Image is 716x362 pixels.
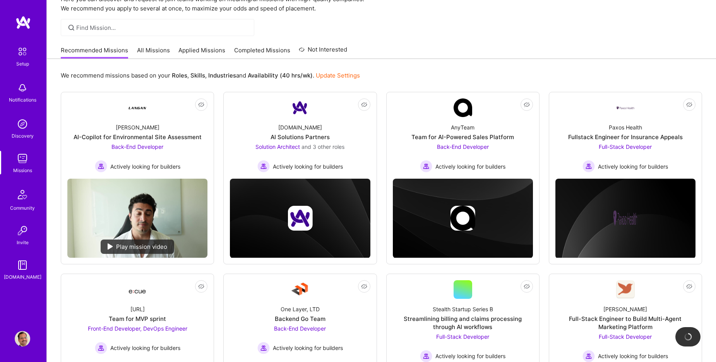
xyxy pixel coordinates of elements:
[116,123,159,131] div: [PERSON_NAME]
[110,344,180,352] span: Actively looking for builders
[599,143,652,150] span: Full-Stack Developer
[288,206,312,231] img: Company logo
[361,283,367,290] i: icon EyeClosed
[435,162,505,171] span: Actively looking for builders
[137,46,170,59] a: All Missions
[95,160,107,172] img: Actively looking for builders
[291,98,309,117] img: Company Logo
[15,151,30,166] img: teamwork
[13,185,32,204] img: Community
[301,143,344,150] span: and 3 other roles
[686,102,692,108] i: icon EyeClosed
[128,283,147,296] img: Company Logo
[16,60,29,68] div: Setup
[15,16,31,29] img: logo
[598,352,668,360] span: Actively looking for builders
[271,133,330,141] div: AI Solutions Partners
[230,280,370,361] a: Company LogoOne Layer, LTDBackend Go TeamBack-End Developer Actively looking for buildersActively...
[67,280,207,361] a: Company Logo[URL]Team for MVP sprintFront-End Developer, DevOps Engineer Actively looking for bui...
[281,305,320,313] div: One Layer, LTD
[76,24,248,32] input: Find Mission...
[616,280,635,298] img: Company Logo
[234,46,290,59] a: Completed Missions
[582,160,595,172] img: Actively looking for builders
[555,315,695,331] div: Full-Stack Engineer to Build Multi-Agent Marketing Platform
[13,331,32,346] a: User Avatar
[4,273,41,281] div: [DOMAIN_NAME]
[110,162,180,171] span: Actively looking for builders
[17,238,29,247] div: Invite
[555,98,695,172] a: Company LogoPaxos HealthFullstack Engineer for Insurance AppealsFull-Stack Developer Actively loo...
[616,106,635,110] img: Company Logo
[275,315,325,323] div: Backend Go Team
[13,166,32,174] div: Missions
[15,257,30,273] img: guide book
[67,179,207,258] img: No Mission
[15,80,30,96] img: bell
[172,72,187,79] b: Roles
[109,315,166,323] div: Team for MVP sprint
[436,333,489,340] span: Full-Stack Developer
[15,223,30,238] img: Invite
[230,179,370,258] img: cover
[67,23,76,32] i: icon SearchGrey
[613,206,638,231] img: Company logo
[291,280,309,299] img: Company Logo
[10,204,35,212] div: Community
[61,71,360,79] p: We recommend missions based on your , , and .
[15,331,30,346] img: User Avatar
[316,72,360,79] a: Update Settings
[178,46,225,59] a: Applied Missions
[128,98,147,117] img: Company Logo
[190,72,205,79] b: Skills
[257,342,270,354] img: Actively looking for builders
[95,342,107,354] img: Actively looking for builders
[257,160,270,172] img: Actively looking for builders
[598,162,668,171] span: Actively looking for builders
[61,46,128,59] a: Recommended Missions
[454,98,472,117] img: Company Logo
[524,102,530,108] i: icon EyeClosed
[14,43,31,60] img: setup
[12,132,34,140] div: Discovery
[108,243,113,250] img: play
[198,283,204,290] i: icon EyeClosed
[198,102,204,108] i: icon EyeClosed
[451,123,474,131] div: AnyTeam
[208,72,236,79] b: Industries
[111,143,163,150] span: Back-End Developer
[599,333,652,340] span: Full-Stack Developer
[361,102,367,108] i: icon EyeClosed
[255,143,300,150] span: Solution Architect
[420,160,432,172] img: Actively looking for builders
[393,315,533,331] div: Streamlining billing and claims processing through AI workflows
[603,305,647,313] div: [PERSON_NAME]
[524,283,530,290] i: icon EyeClosed
[683,332,693,341] img: loading
[274,325,326,332] span: Back-End Developer
[88,325,187,332] span: Front-End Developer, DevOps Engineer
[273,162,343,171] span: Actively looking for builders
[299,45,347,59] a: Not Interested
[278,123,322,131] div: [DOMAIN_NAME]
[686,283,692,290] i: icon EyeClosed
[568,133,683,141] div: Fullstack Engineer for Insurance Appeals
[435,352,505,360] span: Actively looking for builders
[273,344,343,352] span: Actively looking for builders
[609,123,642,131] div: Paxos Health
[393,179,533,258] img: cover
[437,143,489,150] span: Back-End Developer
[67,98,207,172] a: Company Logo[PERSON_NAME]AI-Copilot for Environmental Site AssessmentBack-End Developer Actively ...
[393,98,533,172] a: Company LogoAnyTeamTeam for AI-Powered Sales PlatformBack-End Developer Actively looking for buil...
[15,116,30,132] img: discovery
[74,133,202,141] div: AI-Copilot for Environmental Site Assessment
[230,98,370,172] a: Company Logo[DOMAIN_NAME]AI Solutions PartnersSolution Architect and 3 other rolesActively lookin...
[9,96,36,104] div: Notifications
[433,305,493,313] div: Stealth Startup Series B
[130,305,145,313] div: [URL]
[248,72,313,79] b: Availability (40 hrs/wk)
[450,206,475,231] img: Company logo
[555,179,695,258] img: cover
[411,133,514,141] div: Team for AI-Powered Sales Platform
[101,240,174,254] div: Play mission video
